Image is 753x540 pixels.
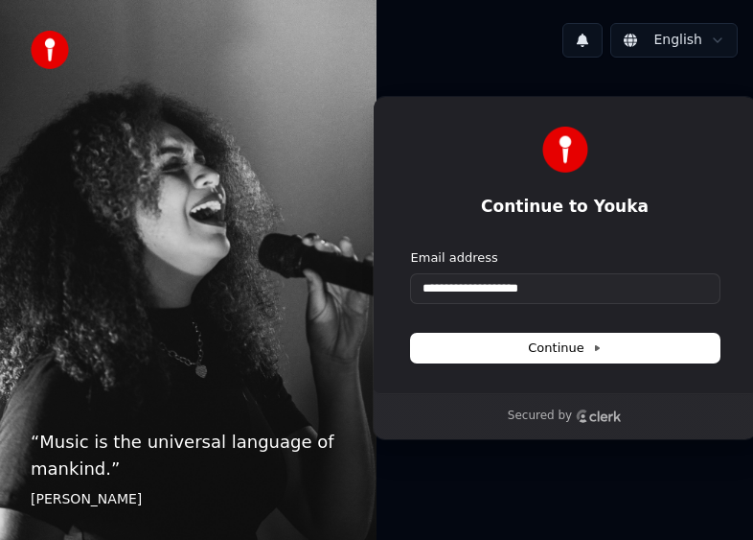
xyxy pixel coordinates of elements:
p: “ Music is the universal language of mankind. ” [31,429,346,482]
img: Youka [542,127,588,173]
h1: Continue to Youka [411,196,719,219]
span: Continue [528,340,601,357]
p: Secured by [508,409,572,424]
label: Email address [411,249,498,267]
a: Clerk logo [576,410,622,423]
button: Continue [411,334,719,363]
img: youka [31,31,69,69]
footer: [PERSON_NAME] [31,490,346,509]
